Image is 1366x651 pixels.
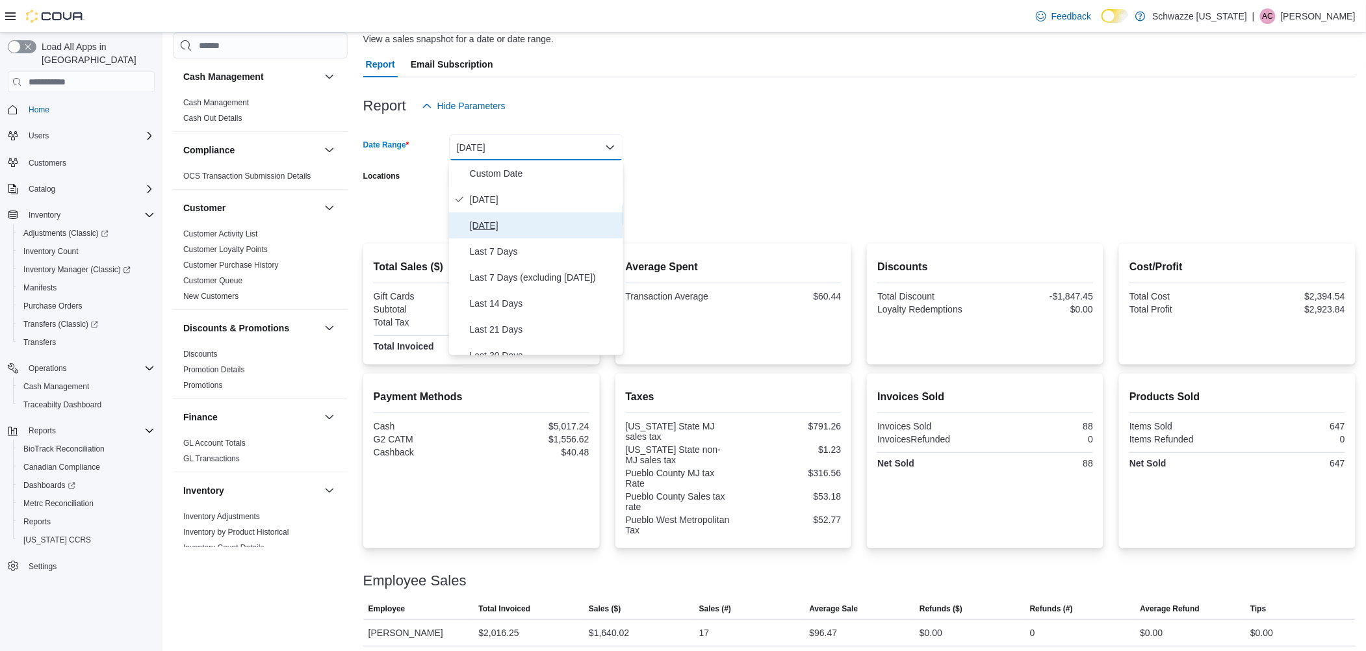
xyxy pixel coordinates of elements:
[1030,625,1035,641] div: 0
[1240,421,1345,431] div: 647
[23,381,89,392] span: Cash Management
[3,206,160,224] button: Inventory
[13,458,160,476] button: Canadian Compliance
[1152,8,1247,24] p: Schwazze [US_STATE]
[23,207,66,223] button: Inventory
[23,102,55,118] a: Home
[363,140,409,150] label: Date Range
[29,210,60,220] span: Inventory
[183,276,242,285] a: Customer Queue
[183,113,242,123] span: Cash Out Details
[988,304,1093,314] div: $0.00
[18,298,155,314] span: Purchase Orders
[23,361,72,376] button: Operations
[13,224,160,242] a: Adjustments (Classic)
[183,144,319,157] button: Compliance
[23,228,109,238] span: Adjustments (Classic)
[3,422,160,440] button: Reports
[374,421,479,431] div: Cash
[988,291,1093,301] div: -$1,847.45
[1129,434,1235,444] div: Items Refunded
[3,359,160,377] button: Operations
[1260,8,1276,24] div: Arthur Clement
[173,168,348,189] div: Compliance
[23,264,131,275] span: Inventory Manager (Classic)
[736,444,841,455] div: $1.23
[183,322,289,335] h3: Discounts & Promotions
[183,528,289,537] a: Inventory by Product Historical
[23,361,155,376] span: Operations
[18,496,155,511] span: Metrc Reconciliation
[18,478,155,493] span: Dashboards
[736,291,841,301] div: $60.44
[626,389,842,405] h2: Taxes
[3,180,160,198] button: Catalog
[322,483,337,498] button: Inventory
[18,379,155,394] span: Cash Management
[13,494,160,513] button: Metrc Reconciliation
[23,535,91,545] span: [US_STATE] CCRS
[374,304,479,314] div: Subtotal
[23,128,54,144] button: Users
[23,181,155,197] span: Catalog
[8,95,155,609] nav: Complex example
[988,434,1093,444] div: 0
[183,260,279,270] span: Customer Purchase History
[1129,304,1235,314] div: Total Profit
[18,514,56,530] a: Reports
[322,200,337,216] button: Customer
[13,440,160,458] button: BioTrack Reconciliation
[29,184,55,194] span: Catalog
[13,315,160,333] a: Transfers (Classic)
[411,51,493,77] span: Email Subscription
[3,153,160,172] button: Customers
[183,527,289,537] span: Inventory by Product Historical
[589,604,621,614] span: Sales ($)
[1240,434,1345,444] div: 0
[18,459,155,475] span: Canadian Compliance
[183,322,319,335] button: Discounts & Promotions
[183,381,223,390] a: Promotions
[29,131,49,141] span: Users
[699,625,710,641] div: 17
[18,397,107,413] a: Traceabilty Dashboard
[183,144,235,157] h3: Compliance
[1031,3,1096,29] a: Feedback
[183,98,249,107] a: Cash Management
[18,298,88,314] a: Purchase Orders
[374,291,479,301] div: Gift Cards
[183,291,238,301] span: New Customers
[470,322,618,337] span: Last 21 Days
[183,261,279,270] a: Customer Purchase History
[183,201,319,214] button: Customer
[173,435,348,472] div: Finance
[1250,604,1266,614] span: Tips
[470,244,618,259] span: Last 7 Days
[29,561,57,572] span: Settings
[470,192,618,207] span: [DATE]
[1129,421,1235,431] div: Items Sold
[23,301,83,311] span: Purchase Orders
[449,160,623,355] div: Select listbox
[417,93,511,119] button: Hide Parameters
[183,350,218,359] a: Discounts
[13,513,160,531] button: Reports
[183,453,240,464] span: GL Transactions
[18,316,103,332] a: Transfers (Classic)
[626,468,731,489] div: Pueblo County MJ tax Rate
[1140,604,1200,614] span: Average Refund
[1252,8,1255,24] p: |
[363,32,554,46] div: View a sales snapshot for a date or date range.
[23,319,98,329] span: Transfers (Classic)
[23,517,51,527] span: Reports
[13,531,160,549] button: [US_STATE] CCRS
[1129,458,1166,468] strong: Net Sold
[877,304,983,314] div: Loyalty Redemptions
[366,51,395,77] span: Report
[183,275,242,286] span: Customer Queue
[322,320,337,336] button: Discounts & Promotions
[736,468,841,478] div: $316.56
[13,476,160,494] a: Dashboards
[626,515,731,535] div: Pueblo West Metropolitan Tax
[736,515,841,525] div: $52.77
